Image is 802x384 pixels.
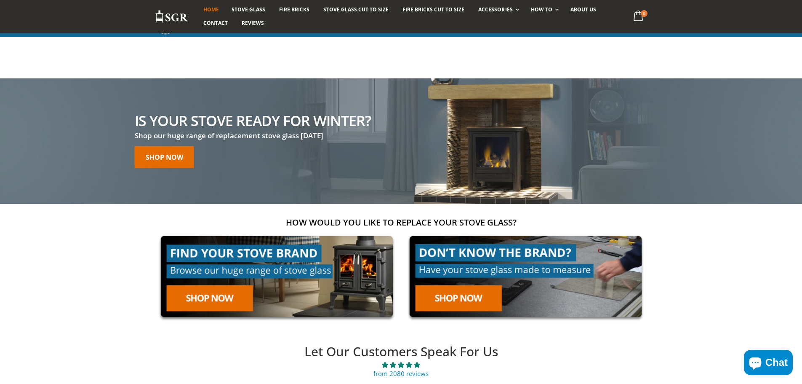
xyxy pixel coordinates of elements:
h2: How would you like to replace your stove glass? [155,217,647,228]
a: Shop now [135,146,194,168]
a: Fire Bricks Cut To Size [396,3,471,16]
span: Contact [203,19,228,27]
span: 0 [641,10,647,17]
a: 4.90 stars from 2080 reviews [152,360,650,378]
h2: Is your stove ready for winter? [135,113,371,127]
span: Stove Glass Cut To Size [323,6,389,13]
span: Fire Bricks Cut To Size [402,6,464,13]
inbox-online-store-chat: Shopify online store chat [741,350,795,377]
span: Reviews [242,19,264,27]
img: find-your-brand-cta_9b334d5d-5c94-48ed-825f-d7972bbdebd0.jpg [155,230,399,323]
a: Accessories [472,3,523,16]
h3: Shop our huge range of replacement stove glass [DATE] [135,131,371,140]
span: Fire Bricks [279,6,309,13]
a: from 2080 reviews [373,369,429,378]
h2: Let Our Customers Speak For Us [152,343,650,360]
span: About us [570,6,596,13]
a: About us [564,3,602,16]
span: Accessories [478,6,512,13]
a: 0 [630,8,647,25]
span: Home [203,6,219,13]
a: Stove Glass Cut To Size [317,3,395,16]
a: Stove Glass [225,3,272,16]
img: made-to-measure-cta_2cd95ceb-d519-4648-b0cf-d2d338fdf11f.jpg [404,230,647,323]
a: Home [197,3,225,16]
a: Fire Bricks [273,3,316,16]
span: 4.90 stars [152,360,650,369]
span: How To [531,6,552,13]
a: How To [525,3,563,16]
span: Stove Glass [232,6,265,13]
img: Stove Glass Replacement [155,10,189,24]
a: Contact [197,16,234,30]
a: Reviews [235,16,270,30]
